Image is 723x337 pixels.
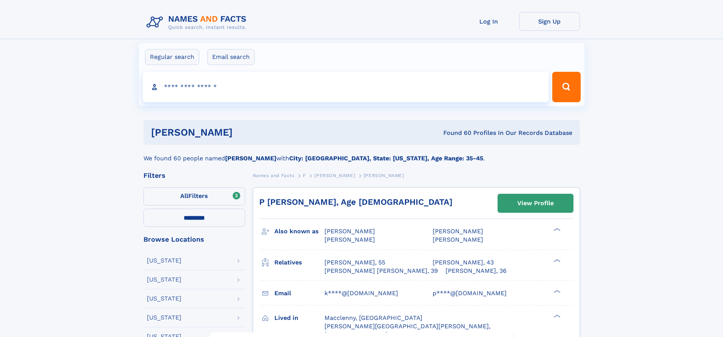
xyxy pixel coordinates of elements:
[289,155,483,162] b: City: [GEOGRAPHIC_DATA], State: [US_STATE], Age Range: 35-45
[303,171,306,180] a: F
[143,172,245,179] div: Filters
[147,315,181,321] div: [US_STATE]
[143,12,253,33] img: Logo Names and Facts
[147,296,181,302] div: [US_STATE]
[314,171,355,180] a: [PERSON_NAME]
[143,236,245,243] div: Browse Locations
[364,173,404,178] span: [PERSON_NAME]
[552,258,561,263] div: ❯
[314,173,355,178] span: [PERSON_NAME]
[143,145,580,163] div: We found 60 people named with .
[517,195,554,212] div: View Profile
[259,197,452,207] a: P [PERSON_NAME], Age [DEMOGRAPHIC_DATA]
[324,228,375,235] span: [PERSON_NAME]
[324,314,422,321] span: Macclenny, [GEOGRAPHIC_DATA]
[143,187,245,206] label: Filters
[433,258,494,267] a: [PERSON_NAME], 43
[274,225,324,238] h3: Also known as
[151,128,338,137] h1: [PERSON_NAME]
[147,277,181,283] div: [US_STATE]
[303,173,306,178] span: F
[338,129,572,137] div: Found 60 Profiles In Our Records Database
[147,258,181,264] div: [US_STATE]
[433,236,483,243] span: [PERSON_NAME]
[552,72,580,102] button: Search Button
[552,289,561,294] div: ❯
[143,72,549,102] input: search input
[274,312,324,324] h3: Lived in
[519,12,580,31] a: Sign Up
[274,256,324,269] h3: Relatives
[324,236,375,243] span: [PERSON_NAME]
[207,49,255,65] label: Email search
[324,267,438,275] a: [PERSON_NAME] [PERSON_NAME], 39
[552,227,561,232] div: ❯
[225,155,276,162] b: [PERSON_NAME]
[446,267,507,275] a: [PERSON_NAME], 36
[180,192,188,199] span: All
[274,287,324,300] h3: Email
[552,313,561,318] div: ❯
[458,12,519,31] a: Log In
[253,171,295,180] a: Names and Facts
[145,49,199,65] label: Regular search
[433,228,483,235] span: [PERSON_NAME]
[498,194,573,212] a: View Profile
[324,258,385,267] a: [PERSON_NAME], 55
